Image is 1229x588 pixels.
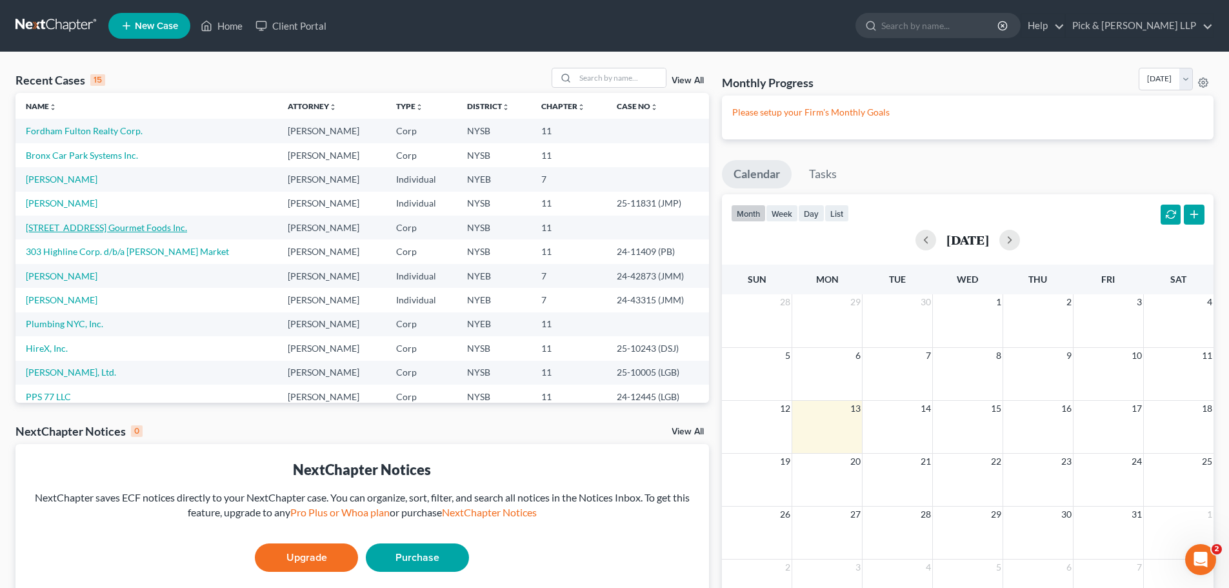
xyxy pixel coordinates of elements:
span: 7 [924,348,932,363]
a: Client Portal [249,14,333,37]
span: 20 [849,454,862,469]
td: 24-43315 (JMM) [606,288,709,312]
span: 8 [995,348,1003,363]
td: NYSB [457,119,531,143]
td: Individual [386,192,457,216]
i: unfold_more [415,103,423,111]
a: Chapterunfold_more [541,101,585,111]
span: 26 [779,507,792,522]
td: 7 [531,167,606,191]
td: 25-11831 (JMP) [606,192,709,216]
td: Corp [386,336,457,360]
a: Nameunfold_more [26,101,57,111]
span: 1 [995,294,1003,310]
button: month [731,205,766,222]
td: NYEB [457,167,531,191]
span: Wed [957,274,978,285]
span: 12 [779,401,792,416]
td: Corp [386,119,457,143]
td: 7 [531,264,606,288]
td: NYSB [457,361,531,385]
td: 11 [531,192,606,216]
span: Sun [748,274,766,285]
a: Districtunfold_more [467,101,510,111]
a: Home [194,14,249,37]
td: [PERSON_NAME] [277,264,385,288]
span: 19 [779,454,792,469]
td: 24-42873 (JMM) [606,264,709,288]
a: Fordham Fulton Realty Corp. [26,125,143,136]
a: [PERSON_NAME], Ltd. [26,367,116,378]
button: week [766,205,798,222]
td: [PERSON_NAME] [277,336,385,360]
td: [PERSON_NAME] [277,216,385,239]
td: Corp [386,361,457,385]
span: 6 [1065,560,1073,575]
span: 16 [1060,401,1073,416]
p: Please setup your Firm's Monthly Goals [732,106,1203,119]
td: [PERSON_NAME] [277,361,385,385]
span: 10 [1130,348,1143,363]
td: Individual [386,264,457,288]
td: NYEB [457,312,531,336]
i: unfold_more [502,103,510,111]
td: NYEB [457,264,531,288]
span: 29 [849,294,862,310]
span: Tue [889,274,906,285]
span: 13 [849,401,862,416]
td: [PERSON_NAME] [277,192,385,216]
span: 3 [1135,294,1143,310]
div: 15 [90,74,105,86]
td: 11 [531,361,606,385]
td: NYSB [457,143,531,167]
span: 9 [1065,348,1073,363]
span: Fri [1101,274,1115,285]
span: 25 [1201,454,1214,469]
a: NextChapter Notices [442,506,537,518]
td: [PERSON_NAME] [277,239,385,263]
td: NYSB [457,216,531,239]
div: NextChapter Notices [26,460,699,480]
span: 5 [995,560,1003,575]
td: [PERSON_NAME] [277,119,385,143]
i: unfold_more [577,103,585,111]
span: 21 [919,454,932,469]
a: Upgrade [255,543,358,572]
span: 22 [990,454,1003,469]
a: PPS 77 LLC [26,391,71,402]
i: unfold_more [49,103,57,111]
a: [STREET_ADDRESS] Gourmet Foods Inc. [26,222,187,233]
td: 11 [531,143,606,167]
a: Bronx Car Park Systems Inc. [26,150,138,161]
i: unfold_more [329,103,337,111]
td: Individual [386,288,457,312]
td: [PERSON_NAME] [277,167,385,191]
span: 2 [1065,294,1073,310]
span: 31 [1130,507,1143,522]
td: 11 [531,239,606,263]
td: NYSB [457,385,531,409]
a: Case Nounfold_more [617,101,658,111]
a: View All [672,427,704,436]
td: NYSB [457,192,531,216]
h2: [DATE] [946,233,989,247]
span: 2 [784,560,792,575]
a: [PERSON_NAME] [26,294,97,305]
td: [PERSON_NAME] [277,385,385,409]
td: NYSB [457,336,531,360]
span: 1 [1206,507,1214,522]
span: New Case [135,21,178,31]
td: 24-12445 (LGB) [606,385,709,409]
a: Typeunfold_more [396,101,423,111]
i: unfold_more [650,103,658,111]
a: Pro Plus or Whoa plan [290,506,390,518]
td: 25-10243 (DSJ) [606,336,709,360]
a: View All [672,76,704,85]
a: Purchase [366,543,469,572]
td: NYSB [457,239,531,263]
td: 7 [531,288,606,312]
a: Tasks [797,160,848,188]
a: [PERSON_NAME] [26,174,97,185]
a: [PERSON_NAME] [26,198,97,208]
div: 0 [131,425,143,437]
